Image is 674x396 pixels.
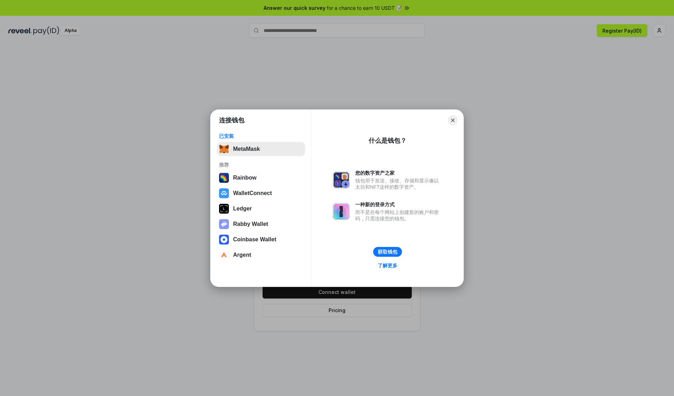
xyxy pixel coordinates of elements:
[233,206,252,212] div: Ledger
[219,204,229,214] img: svg+xml,%3Csvg%20xmlns%3D%22http%3A%2F%2Fwww.w3.org%2F2000%2Fsvg%22%20width%3D%2228%22%20height%3...
[219,219,229,229] img: svg+xml,%3Csvg%20xmlns%3D%22http%3A%2F%2Fwww.w3.org%2F2000%2Fsvg%22%20fill%3D%22none%22%20viewBox...
[217,202,305,216] button: Ledger
[233,190,272,196] div: WalletConnect
[217,217,305,231] button: Rabby Wallet
[219,116,244,125] h1: 连接钱包
[217,233,305,247] button: Coinbase Wallet
[217,171,305,185] button: Rainbow
[217,142,305,156] button: MetaMask
[355,209,442,222] div: 而不是在每个网站上创建新的账户和密码，只需连接您的钱包。
[333,203,350,220] img: svg+xml,%3Csvg%20xmlns%3D%22http%3A%2F%2Fwww.w3.org%2F2000%2Fsvg%22%20fill%3D%22none%22%20viewBox...
[355,170,442,176] div: 您的数字资产之家
[217,186,305,200] button: WalletConnect
[217,248,305,262] button: Argent
[233,236,276,243] div: Coinbase Wallet
[219,162,303,168] div: 推荐
[233,221,268,227] div: Rabby Wallet
[374,261,402,270] a: 了解更多
[219,133,303,139] div: 已安装
[219,235,229,244] img: svg+xml,%3Csvg%20width%3D%2228%22%20height%3D%2228%22%20viewBox%3D%220%200%2028%2028%22%20fill%3D...
[219,173,229,183] img: svg+xml,%3Csvg%20width%3D%22120%22%20height%3D%22120%22%20viewBox%3D%220%200%20120%20120%22%20fil...
[219,250,229,260] img: svg+xml,%3Csvg%20width%3D%2228%22%20height%3D%2228%22%20viewBox%3D%220%200%2028%2028%22%20fill%3D...
[219,144,229,154] img: svg+xml,%3Csvg%20fill%3D%22none%22%20height%3D%2233%22%20viewBox%3D%220%200%2035%2033%22%20width%...
[219,188,229,198] img: svg+xml,%3Csvg%20width%3D%2228%22%20height%3D%2228%22%20viewBox%3D%220%200%2028%2028%22%20fill%3D...
[373,247,402,257] button: 获取钱包
[233,252,251,258] div: Argent
[378,262,397,269] div: 了解更多
[333,172,350,188] img: svg+xml,%3Csvg%20xmlns%3D%22http%3A%2F%2Fwww.w3.org%2F2000%2Fsvg%22%20fill%3D%22none%22%20viewBox...
[355,201,442,208] div: 一种新的登录方式
[369,136,407,145] div: 什么是钱包？
[233,146,260,152] div: MetaMask
[378,249,397,255] div: 获取钱包
[355,177,442,190] div: 钱包用于发送、接收、存储和显示像以太坊和NFT这样的数字资产。
[233,175,257,181] div: Rainbow
[448,115,458,125] button: Close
